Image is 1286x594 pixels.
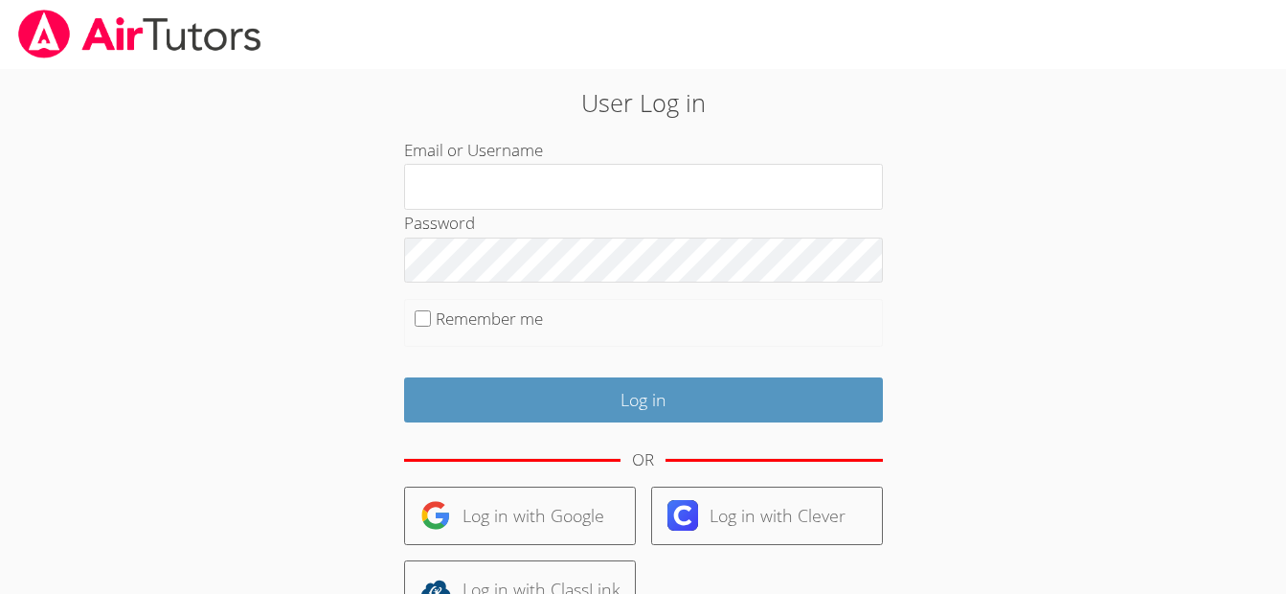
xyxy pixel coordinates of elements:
[651,487,883,545] a: Log in with Clever
[404,487,636,545] a: Log in with Google
[404,139,543,161] label: Email or Username
[16,10,263,58] img: airtutors_banner-c4298cdbf04f3fff15de1276eac7730deb9818008684d7c2e4769d2f7ddbe033.png
[420,500,451,531] img: google-logo-50288ca7cdecda66e5e0955fdab243c47b7ad437acaf1139b6f446037453330a.svg
[404,212,475,234] label: Password
[632,446,654,474] div: OR
[667,500,698,531] img: clever-logo-6eab21bc6e7a338710f1a6ff85c0baf02591cd810cc4098c63d3a4b26e2feb20.svg
[296,84,990,121] h2: User Log in
[436,308,543,330] label: Remember me
[404,377,883,423] input: Log in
